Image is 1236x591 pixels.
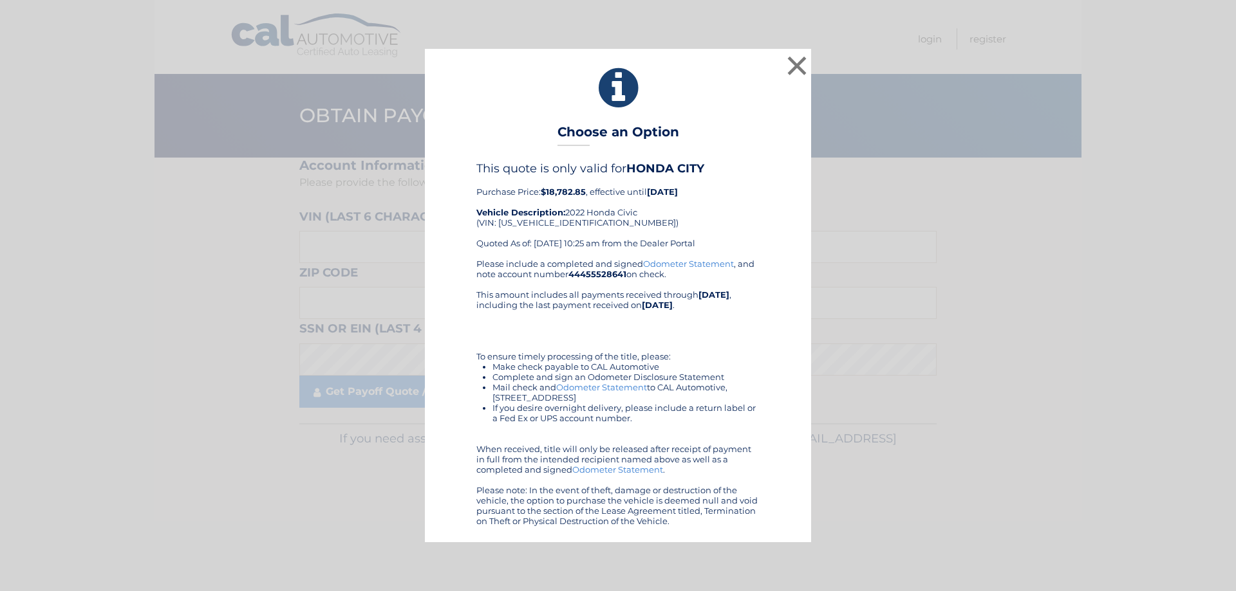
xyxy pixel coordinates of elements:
[541,186,586,197] b: $18,782.85
[476,161,760,176] h4: This quote is only valid for
[476,207,565,217] strong: Vehicle Description:
[643,259,734,269] a: Odometer Statement
[492,372,760,382] li: Complete and sign an Odometer Disclosure Statement
[556,382,647,392] a: Odometer Statement
[572,464,663,475] a: Odometer Statement
[492,382,760,403] li: Mail check and to CAL Automotive, [STREET_ADDRESS]
[647,186,678,197] b: [DATE]
[626,161,704,176] b: HONDA CITY
[492,361,760,372] li: Make check payable to CAL Automotive
[784,53,810,78] button: ×
[568,269,626,279] b: 44455528641
[642,300,673,310] b: [DATE]
[476,259,760,526] div: Please include a completed and signed , and note account number on check. This amount includes al...
[492,403,760,423] li: If you desire overnight delivery, please include a return label or a Fed Ex or UPS account number.
[557,124,679,147] h3: Choose an Option
[698,289,729,300] b: [DATE]
[476,161,760,258] div: Purchase Price: , effective until 2022 Honda Civic (VIN: [US_VEHICLE_IDENTIFICATION_NUMBER]) Quot...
